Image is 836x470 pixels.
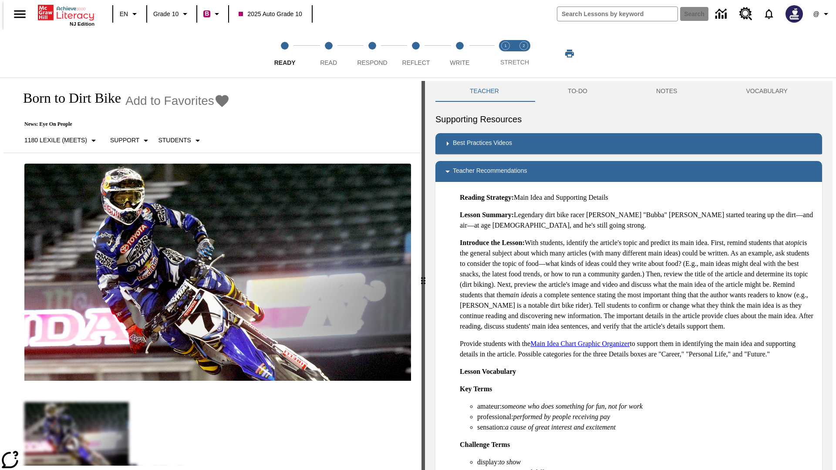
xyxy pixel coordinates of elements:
[505,423,616,431] em: a cause of great interest and excitement
[320,59,337,66] span: Read
[477,412,815,422] li: professional:
[435,133,822,154] div: Best Practices Videos
[3,81,421,466] div: reading
[153,10,179,19] span: Grade 10
[499,458,521,466] em: to show
[425,81,833,470] div: activity
[460,194,514,201] strong: Reading Strategy:
[421,81,425,470] div: Press Enter or Spacebar and then press right and left arrow keys to move the slider
[402,59,430,66] span: Reflect
[303,30,354,77] button: Read step 2 of 5
[450,59,469,66] span: Write
[125,93,230,108] button: Add to Favorites - Born to Dirt Bike
[435,81,822,102] div: Instructional Panel Tabs
[710,2,734,26] a: Data Center
[557,7,678,21] input: search field
[38,3,94,27] div: Home
[116,6,144,22] button: Language: EN, Select a language
[14,121,230,128] p: News: Eye On People
[435,161,822,182] div: Teacher Recommendations
[556,46,583,61] button: Print
[477,401,815,412] li: amateur:
[505,291,533,299] em: main idea
[435,112,822,126] h6: Supporting Resources
[502,403,643,410] em: someone who does something for fun, not for work
[205,8,209,19] span: B
[391,30,441,77] button: Reflect step 4 of 5
[460,385,492,393] strong: Key Terms
[70,21,94,27] span: NJ Edition
[758,3,780,25] a: Notifications
[453,166,527,177] p: Teacher Recommendations
[460,210,815,231] p: Legendary dirt bike racer [PERSON_NAME] "Bubba" [PERSON_NAME] started tearing up the dirt—and air...
[7,1,33,27] button: Open side menu
[110,136,139,145] p: Support
[785,5,803,23] img: Avatar
[504,44,506,48] text: 1
[21,133,102,148] button: Select Lexile, 1180 Lexile (Meets)
[24,136,87,145] p: 1180 Lexile (Meets)
[460,238,815,332] p: With students, identify the article's topic and predict its main idea. First, remind students tha...
[493,30,518,77] button: Stretch Read step 1 of 2
[808,6,836,22] button: Profile/Settings
[435,81,533,102] button: Teacher
[460,211,514,218] strong: Lesson Summary:
[158,136,191,145] p: Students
[511,30,536,77] button: Stretch Respond step 2 of 2
[357,59,387,66] span: Respond
[780,3,808,25] button: Select a new avatar
[622,81,711,102] button: NOTES
[200,6,226,22] button: Boost Class color is violet red. Change class color
[734,2,758,26] a: Resource Center, Will open in new tab
[711,81,822,102] button: VOCABULARY
[477,457,815,467] li: display:
[107,133,155,148] button: Scaffolds, Support
[14,90,121,106] h1: Born to Dirt Bike
[460,239,525,246] strong: Introduce the Lesson:
[460,192,815,203] p: Main Idea and Supporting Details
[120,10,128,19] span: EN
[500,59,529,66] span: STRETCH
[460,339,815,359] p: Provide students with the to support them in identifying the main idea and supporting details in ...
[125,94,214,108] span: Add to Favorites
[789,239,802,246] em: topic
[347,30,398,77] button: Respond step 3 of 5
[460,441,510,448] strong: Challenge Terms
[155,133,206,148] button: Select Student
[435,30,485,77] button: Write step 5 of 5
[530,340,630,347] a: Main Idea Chart Graphic Organizer
[274,59,296,66] span: Ready
[522,44,525,48] text: 2
[150,6,194,22] button: Grade: Grade 10, Select a grade
[477,422,815,433] li: sensation:
[813,10,819,19] span: @
[513,413,610,420] em: performed by people receiving pay
[453,138,512,149] p: Best Practices Videos
[260,30,310,77] button: Ready step 1 of 5
[533,81,622,102] button: TO-DO
[460,368,516,375] strong: Lesson Vocabulary
[24,164,411,381] img: Motocross racer James Stewart flies through the air on his dirt bike.
[239,10,302,19] span: 2025 Auto Grade 10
